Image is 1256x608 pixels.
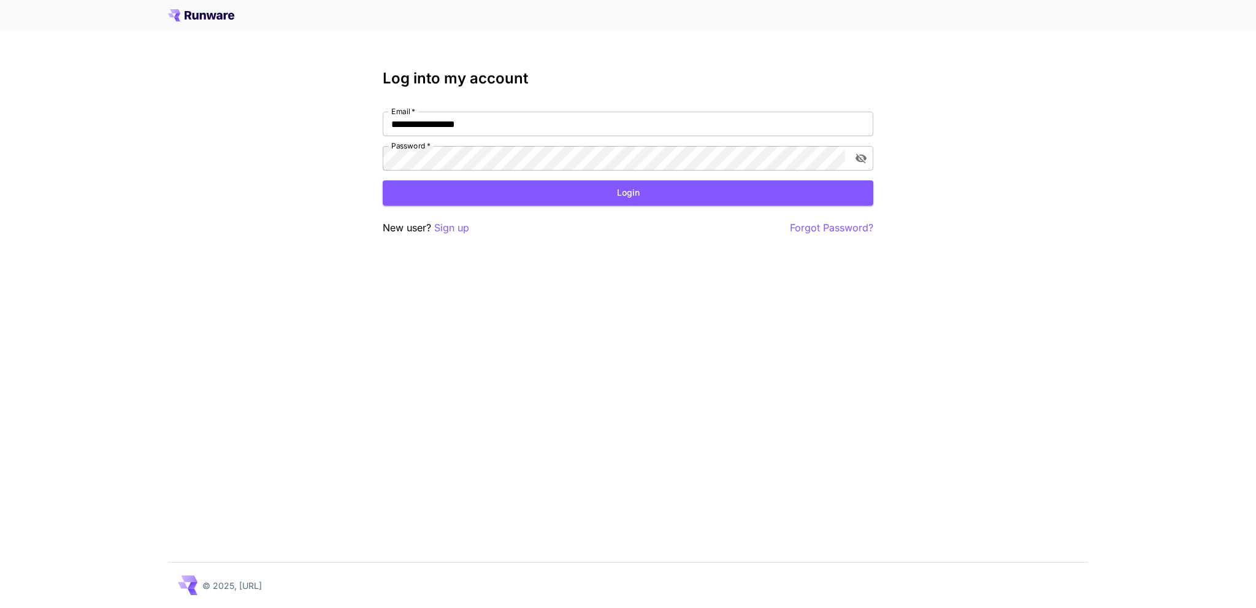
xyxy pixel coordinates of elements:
h3: Log into my account [383,70,873,87]
button: toggle password visibility [850,147,872,169]
label: Password [391,140,431,151]
button: Login [383,180,873,206]
p: New user? [383,220,469,236]
button: Sign up [434,220,469,236]
p: © 2025, [URL] [202,579,262,592]
label: Email [391,106,415,117]
button: Forgot Password? [790,220,873,236]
